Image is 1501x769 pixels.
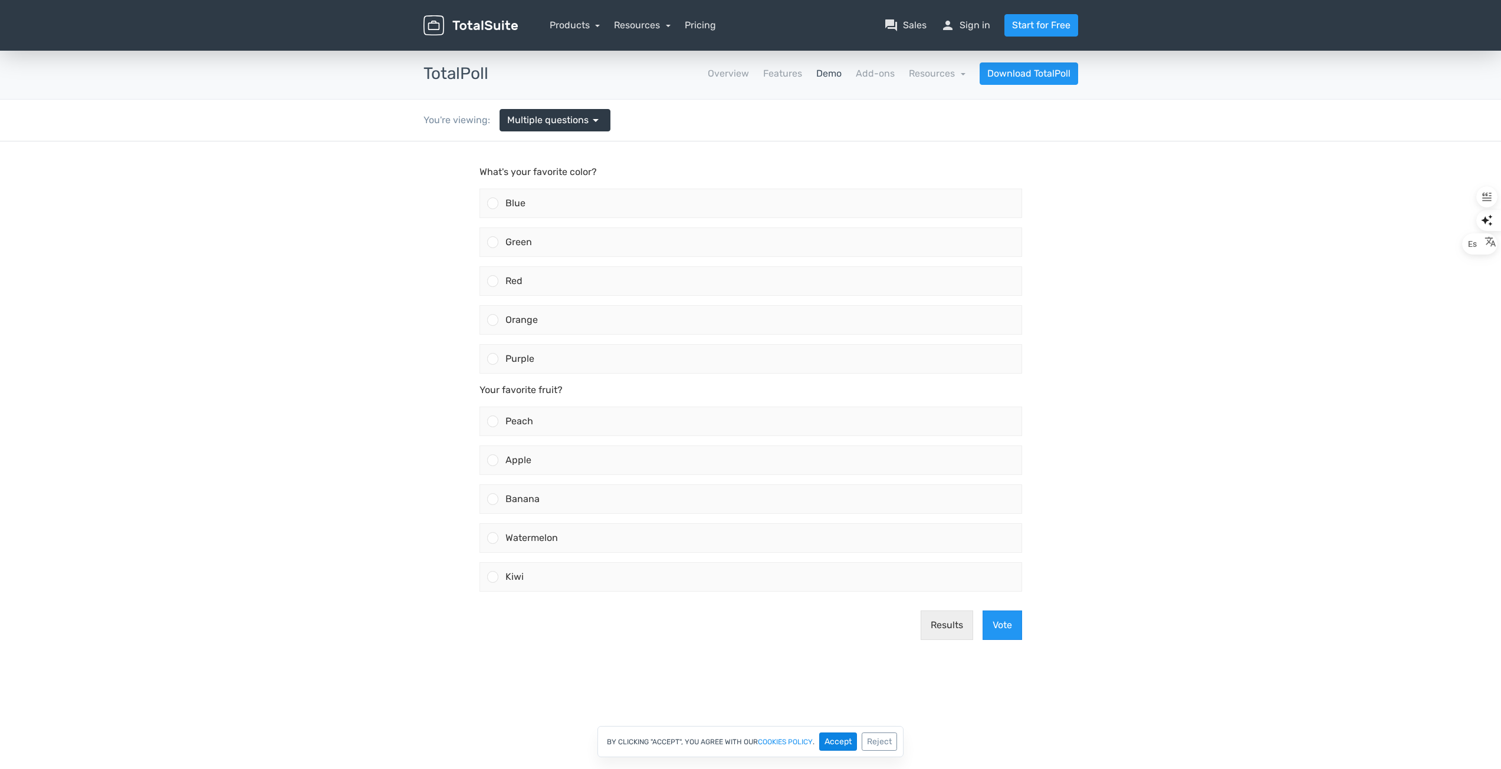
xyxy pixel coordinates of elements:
[758,738,813,745] a: cookies policy
[550,19,600,31] a: Products
[500,109,610,131] a: Multiple questions arrow_drop_down
[708,67,749,81] a: Overview
[983,469,1022,499] button: Vote
[980,62,1078,85] a: Download TotalPoll
[507,113,589,127] span: Multiple questions
[479,24,1022,38] p: What's your favorite color?
[505,274,533,285] span: Peach
[884,18,927,32] a: question_answerSales
[909,68,965,79] a: Resources
[819,732,857,751] button: Accept
[505,173,538,184] span: Orange
[856,67,895,81] a: Add-ons
[423,15,518,36] img: TotalSuite for WordPress
[941,18,990,32] a: personSign in
[423,65,488,83] h3: TotalPoll
[505,212,534,223] span: Purple
[423,113,500,127] div: You're viewing:
[589,113,603,127] span: arrow_drop_down
[763,67,802,81] a: Features
[479,242,1022,256] p: Your favorite fruit?
[941,18,955,32] span: person
[614,19,671,31] a: Resources
[921,469,973,499] button: Results
[505,313,531,324] span: Apple
[505,56,525,67] span: Blue
[685,18,716,32] a: Pricing
[597,726,904,757] div: By clicking "Accept", you agree with our .
[884,18,898,32] span: question_answer
[1004,14,1078,37] a: Start for Free
[505,430,524,441] span: Kiwi
[862,732,897,751] button: Reject
[505,95,532,106] span: Green
[505,391,558,402] span: Watermelon
[816,67,842,81] a: Demo
[505,134,523,145] span: Red
[505,352,540,363] span: Banana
